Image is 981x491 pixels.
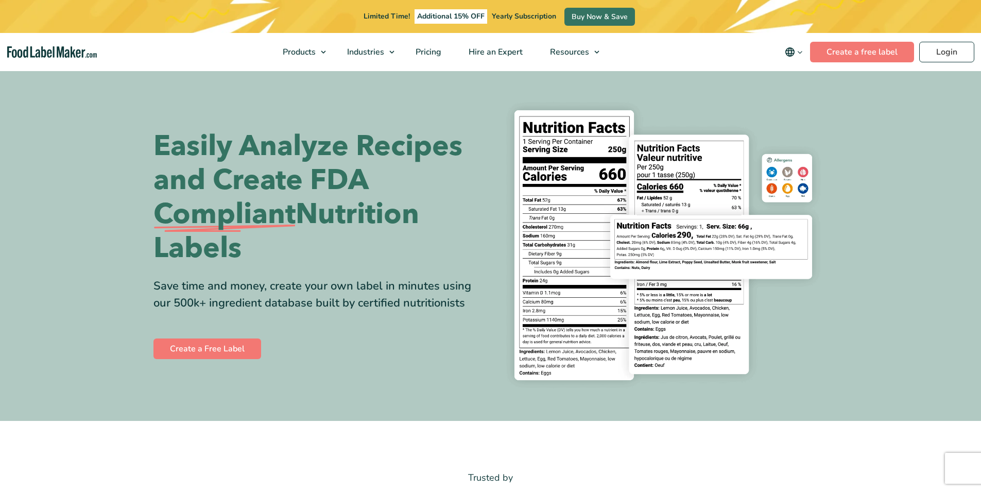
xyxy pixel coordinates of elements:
[344,46,385,58] span: Industries
[492,11,556,21] span: Yearly Subscription
[364,11,410,21] span: Limited Time!
[153,338,261,359] a: Create a Free Label
[455,33,534,71] a: Hire an Expert
[537,33,605,71] a: Resources
[412,46,442,58] span: Pricing
[153,470,828,485] p: Trusted by
[919,42,974,62] a: Login
[466,46,524,58] span: Hire an Expert
[280,46,317,58] span: Products
[153,129,483,265] h1: Easily Analyze Recipes and Create FDA Nutrition Labels
[153,278,483,312] div: Save time and money, create your own label in minutes using our 500k+ ingredient database built b...
[153,197,296,231] span: Compliant
[402,33,453,71] a: Pricing
[269,33,331,71] a: Products
[334,33,400,71] a: Industries
[810,42,914,62] a: Create a free label
[415,9,487,24] span: Additional 15% OFF
[547,46,590,58] span: Resources
[564,8,635,26] a: Buy Now & Save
